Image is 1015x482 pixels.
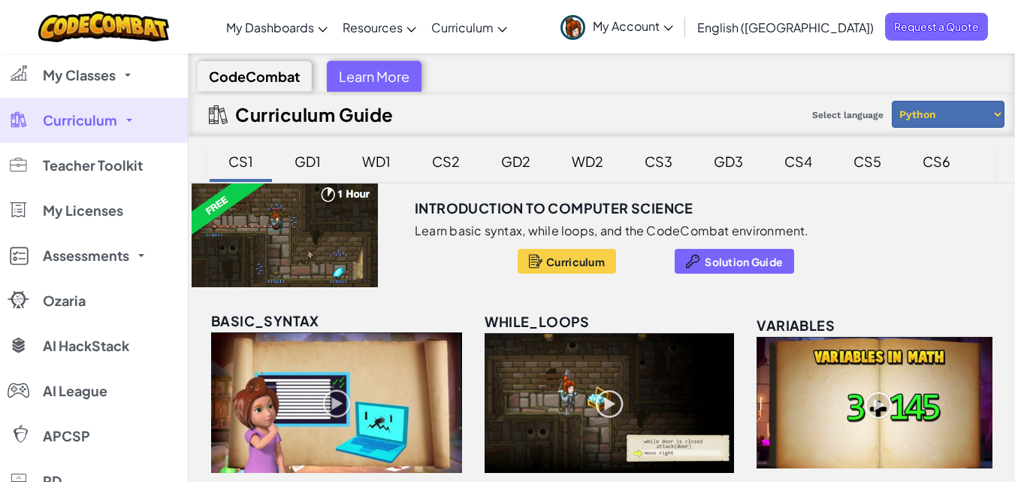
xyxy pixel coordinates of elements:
[43,339,129,353] span: AI HackStack
[675,249,794,274] button: Solution Guide
[546,256,605,268] span: Curriculum
[415,197,693,220] h3: Introduction to Computer Science
[43,159,143,172] span: Teacher Toolkit
[630,144,687,179] div: CS3
[209,105,228,124] img: IconCurriculumGuide.svg
[485,333,734,473] img: while_loops_unlocked.png
[43,204,123,217] span: My Licenses
[279,144,336,179] div: GD1
[705,256,783,268] span: Solution Guide
[211,332,462,473] img: basic_syntax_unlocked.png
[908,144,965,179] div: CS6
[415,223,809,238] p: Learn basic syntax, while loops, and the CodeCombat environment.
[697,20,874,35] span: English ([GEOGRAPHIC_DATA])
[343,20,403,35] span: Resources
[38,11,170,42] img: CodeCombat logo
[347,144,406,179] div: WD1
[197,61,312,92] div: CodeCombat
[518,249,616,274] button: Curriculum
[417,144,475,179] div: CS2
[757,317,835,334] span: variables
[213,144,268,179] div: CS1
[593,18,673,34] span: My Account
[885,13,988,41] a: Request a Quote
[769,144,827,179] div: CS4
[43,294,86,308] span: Ozaria
[557,144,618,179] div: WD2
[560,15,585,40] img: avatar
[690,7,881,47] a: English ([GEOGRAPHIC_DATA])
[553,3,681,50] a: My Account
[211,312,319,329] span: basic_syntax
[757,337,992,469] img: variables_unlocked.png
[226,20,314,35] span: My Dashboards
[838,144,896,179] div: CS5
[43,384,107,398] span: AI League
[235,104,394,125] h2: Curriculum Guide
[806,104,890,126] span: Select language
[43,249,129,262] span: Assessments
[335,7,424,47] a: Resources
[431,20,494,35] span: Curriculum
[219,7,335,47] a: My Dashboards
[485,313,589,330] span: while_loops
[486,144,545,179] div: GD2
[43,114,117,127] span: Curriculum
[43,68,116,82] span: My Classes
[424,7,515,47] a: Curriculum
[327,61,421,92] div: Learn More
[699,144,758,179] div: GD3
